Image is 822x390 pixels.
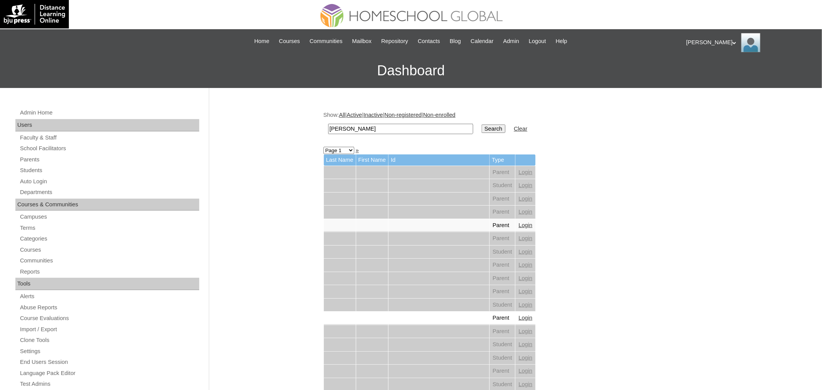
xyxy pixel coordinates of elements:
a: Mailbox [348,37,376,46]
td: Parent [490,312,515,325]
a: Campuses [19,212,199,222]
img: logo-white.png [4,4,65,25]
a: Login [519,222,532,228]
a: Login [519,302,532,308]
a: Login [519,315,532,321]
a: Course Evaluations [19,314,199,323]
a: Alerts [19,292,199,301]
div: Tools [15,278,199,290]
td: Parent [490,272,515,285]
div: Show: | | | | [323,111,704,138]
a: Login [519,262,532,268]
a: Admin [499,37,523,46]
a: Login [519,355,532,361]
td: Id [388,154,489,166]
td: Parent [490,206,515,219]
td: Student [490,246,515,259]
input: Search [328,124,473,134]
a: Courses [275,37,304,46]
td: Parent [490,232,515,245]
a: Calendar [467,37,497,46]
a: Auto Login [19,177,199,186]
a: Categories [19,234,199,244]
td: Parent [490,219,515,232]
td: Student [490,338,515,351]
td: Student [490,352,515,365]
a: Help [552,37,571,46]
a: Login [519,249,532,255]
td: Type [490,154,515,166]
a: Logout [525,37,550,46]
div: Courses & Communities [15,199,199,211]
a: Test Admins [19,379,199,389]
a: Abuse Reports [19,303,199,312]
a: All [339,112,345,118]
span: Mailbox [352,37,372,46]
span: Help [556,37,567,46]
a: Login [519,196,532,202]
a: Communities [306,37,347,46]
a: Language Pack Editor [19,368,199,378]
a: Reports [19,267,199,277]
a: Login [519,235,532,241]
span: Contacts [418,37,440,46]
a: Contacts [414,37,444,46]
td: Student [490,299,515,312]
a: Communities [19,256,199,266]
span: Home [254,37,269,46]
a: Blog [446,37,465,46]
a: Clone Tools [19,335,199,345]
a: School Facilitators [19,144,199,153]
td: Student [490,179,515,192]
a: End Users Session [19,357,199,367]
a: Active [347,112,362,118]
td: Last Name [324,154,356,166]
td: Parent [490,365,515,378]
td: Parent [490,166,515,179]
a: Login [519,381,532,387]
a: Settings [19,347,199,356]
div: Users [15,119,199,131]
a: Terms [19,223,199,233]
a: Faculty & Staff [19,133,199,143]
a: Repository [377,37,412,46]
span: Blog [450,37,461,46]
a: Login [519,368,532,374]
td: Parent [490,193,515,206]
h3: Dashboard [4,53,818,88]
td: Parent [490,325,515,338]
a: Login [519,182,532,188]
a: Login [519,341,532,347]
div: [PERSON_NAME] [686,33,814,52]
img: Ariane Ebuen [741,33,760,52]
td: Parent [490,259,515,272]
a: Home [250,37,273,46]
a: Parents [19,155,199,164]
td: Parent [490,285,515,298]
span: Admin [503,37,519,46]
a: Admin Home [19,108,199,118]
a: Login [519,275,532,281]
a: Login [519,169,532,175]
a: Non-registered [385,112,422,118]
a: Inactive [363,112,383,118]
a: Departments [19,188,199,197]
a: Non-enrolled [423,112,455,118]
a: Login [519,209,532,215]
a: Courses [19,245,199,255]
span: Communities [310,37,343,46]
span: Calendar [471,37,494,46]
a: Login [519,328,532,334]
td: First Name [356,154,388,166]
a: » [356,147,359,153]
a: Students [19,166,199,175]
input: Search [482,124,505,133]
span: Logout [529,37,546,46]
a: Clear [514,126,527,132]
span: Courses [279,37,300,46]
a: Import / Export [19,325,199,334]
a: Login [519,288,532,294]
span: Repository [381,37,408,46]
